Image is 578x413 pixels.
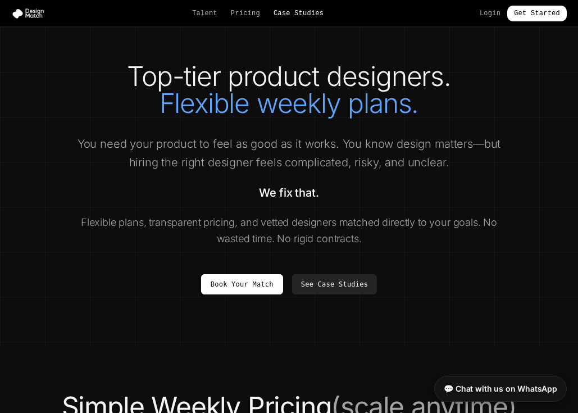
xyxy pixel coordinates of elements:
span: Flexible weekly plans. [160,87,419,120]
a: Login [480,9,500,18]
p: Flexible plans, transparent pricing, and vetted designers matched directly to your goals. No wast... [74,214,505,247]
a: Talent [192,9,217,18]
img: Design Match [11,8,49,19]
h1: Top-tier product designers. [22,63,556,117]
a: Case Studies [274,9,324,18]
a: 💬 Chat with us on WhatsApp [434,376,567,402]
a: Get Started [507,6,567,21]
a: Pricing [231,9,260,18]
p: You need your product to feel as good as it works. You know design matters—but hiring the right d... [74,135,505,171]
a: Book Your Match [201,274,283,294]
a: See Case Studies [292,274,377,294]
p: We fix that. [74,185,505,201]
